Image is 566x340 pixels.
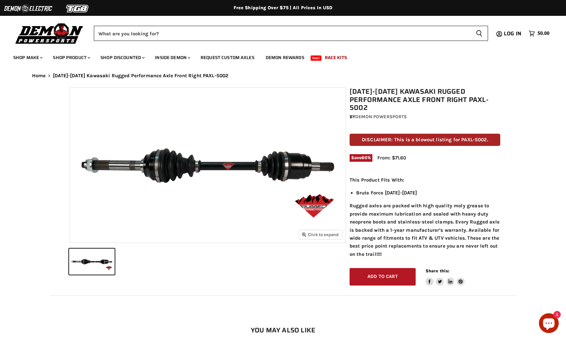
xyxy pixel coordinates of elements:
a: Shop Product [48,51,94,64]
img: Demon Electric Logo 2 [3,2,53,15]
button: 2008-2011 Kawasaki Rugged Performance Axle Front Right PAXL-5002 thumbnail [69,249,115,275]
aside: Share this: [426,268,465,286]
a: Log in [501,31,525,37]
a: Demon Rewards [261,51,309,64]
span: Log in [504,29,521,38]
ul: Main menu [8,48,548,64]
button: Click to expand [299,230,342,239]
span: $0.00 [538,30,549,37]
img: Demon Powersports [13,21,86,45]
h1: [DATE]-[DATE] Kawasaki Rugged Performance Axle Front Right PAXL-5002 [350,87,500,112]
button: Search [471,26,488,41]
a: Shop Make [8,51,47,64]
form: Product [94,26,488,41]
div: Free Shipping Over $75 | All Prices In USD [19,5,547,11]
a: Shop Discounted [95,51,149,64]
span: 60 [361,155,367,160]
div: by [350,113,500,120]
a: Demon Powersports [355,114,407,119]
li: Brute Force [DATE]-[DATE] [356,189,500,197]
span: [DATE]-[DATE] Kawasaki Rugged Performance Axle Front Right PAXL-5002 [53,73,228,79]
img: 2008-2011 Kawasaki Rugged Performance Axle Front Right PAXL-5002 [70,88,346,243]
span: Click to expand [302,232,339,237]
nav: Breadcrumbs [19,73,547,79]
span: Share this: [426,268,449,273]
input: Search [94,26,471,41]
h2: You may also like [32,326,534,334]
img: TGB Logo 2 [53,2,102,15]
a: Home [32,73,46,79]
inbox-online-store-chat: Shopify online store chat [537,313,561,335]
a: Request Custom Axles [196,51,259,64]
span: New! [311,55,322,61]
button: Add to cart [350,268,416,286]
span: Add to cart [367,274,398,279]
div: Rugged axles are packed with high quality moly grease to provide maximum lubrication and sealed w... [350,176,500,258]
a: Race Kits [320,51,352,64]
p: DISCLAIMER: This is a blowout listing for PAXL-5002. [350,134,500,146]
span: Save % [350,154,372,161]
p: This Product Fits With: [350,176,500,184]
a: Inside Demon [150,51,194,64]
span: From: $71.60 [377,155,406,161]
a: $0.00 [525,29,553,38]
